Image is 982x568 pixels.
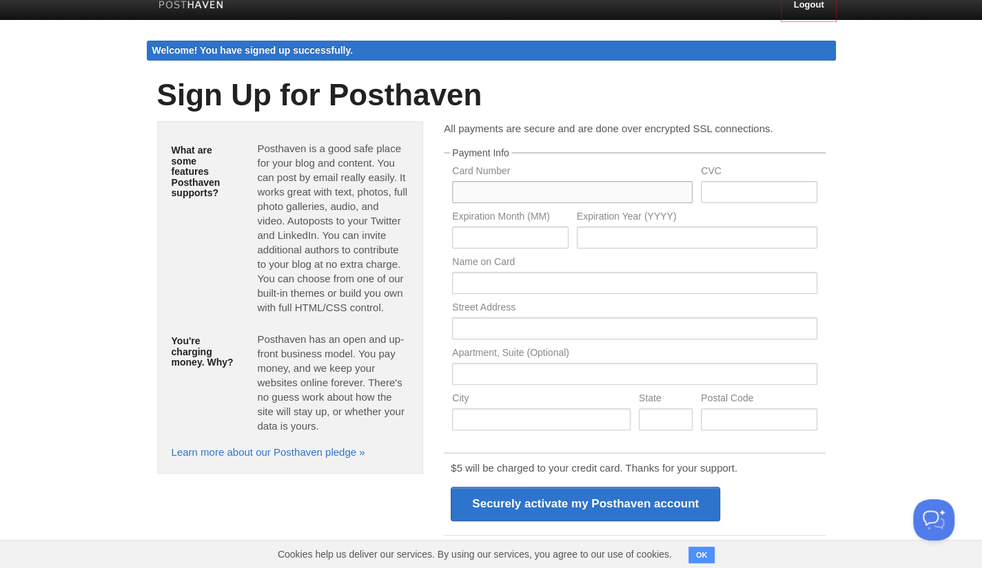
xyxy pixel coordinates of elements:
[701,166,817,179] label: CVC
[450,148,511,158] legend: Payment Info
[172,446,365,458] a: Learn more about our Posthaven pledge »
[452,348,817,361] label: Apartment, Suite (Optional)
[701,393,817,406] label: Postal Code
[452,393,631,406] label: City
[257,332,409,433] p: Posthaven has an open and up-front business model. You pay money, and we keep your websites onlin...
[452,211,568,224] label: Expiration Month (MM)
[451,487,720,521] input: Securely activate my Posthaven account
[257,141,409,315] p: Posthaven is a good safe place for your blog and content. You can post by email really easily. It...
[451,461,818,475] p: $5 will be charged to your credit card. Thanks for your support.
[913,499,954,540] iframe: Help Scout Beacon - Open
[688,547,715,563] button: OK
[452,257,817,270] label: Name on Card
[639,393,693,406] label: State
[452,302,817,315] label: Street Address
[264,540,686,568] span: Cookies help us deliver our services. By using our services, you agree to our use of cookies.
[157,78,826,112] h1: Sign Up for Posthaven
[444,121,825,136] p: All payments are secure and are done over encrypted SSL connections.
[452,166,693,179] label: Card Number
[158,1,224,11] img: Posthaven-bar
[147,41,836,61] div: Welcome! You have signed up successfully.
[172,145,237,198] h5: What are some features Posthaven supports?
[577,211,817,224] label: Expiration Year (YYYY)
[172,336,237,368] h5: You're charging money. Why?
